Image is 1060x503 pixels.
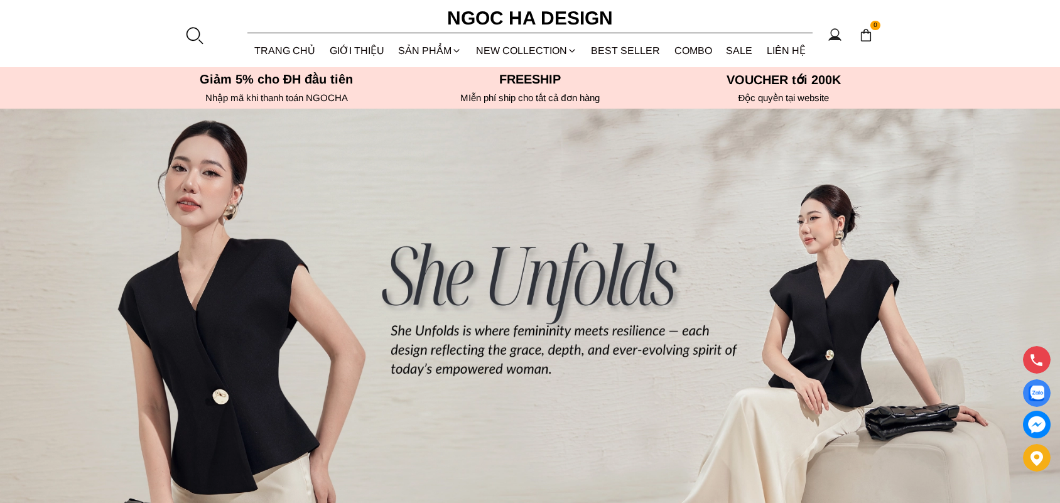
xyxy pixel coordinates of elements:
span: 0 [870,21,880,31]
a: NEW COLLECTION [469,34,585,67]
a: Ngoc Ha Design [436,3,624,33]
font: Freeship [499,72,561,86]
a: Combo [668,34,720,67]
a: TRANG CHỦ [247,34,323,67]
a: messenger [1023,411,1051,438]
img: Display image [1029,386,1044,401]
a: GIỚI THIỆU [323,34,392,67]
h6: MIễn phí ship cho tất cả đơn hàng [407,92,653,104]
img: img-CART-ICON-ksit0nf1 [859,28,873,42]
a: SALE [719,34,760,67]
h6: Độc quyền tại website [661,92,907,104]
font: Giảm 5% cho ĐH đầu tiên [200,72,354,86]
font: Nhập mã khi thanh toán NGOCHA [205,92,348,103]
a: Display image [1023,379,1051,407]
a: LIÊN HỆ [760,34,813,67]
h5: VOUCHER tới 200K [661,72,907,87]
a: BEST SELLER [584,34,668,67]
div: SẢN PHẨM [391,34,469,67]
